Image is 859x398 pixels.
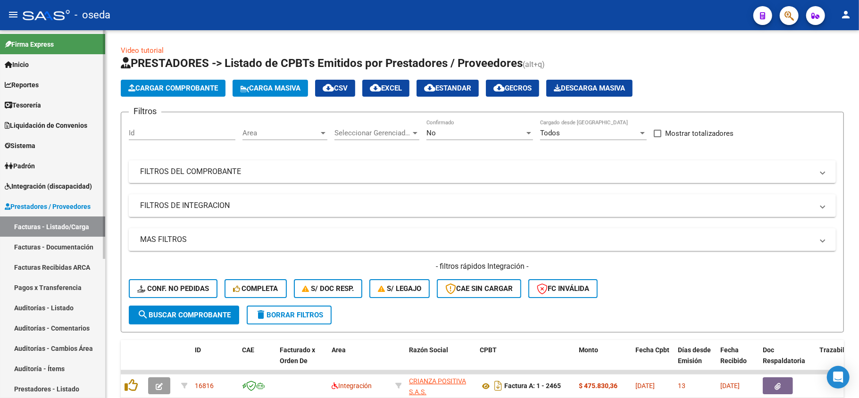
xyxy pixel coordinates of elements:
[140,200,813,211] mat-panel-title: FILTROS DE INTEGRACION
[129,279,217,298] button: Conf. no pedidas
[334,129,411,137] span: Seleccionar Gerenciador
[255,311,323,319] span: Borrar Filtros
[315,80,355,97] button: CSV
[302,284,354,293] span: S/ Doc Resp.
[5,141,35,151] span: Sistema
[129,194,836,217] mat-expansion-panel-header: FILTROS DE INTEGRACION
[424,84,471,92] span: Estandar
[720,346,747,365] span: Fecha Recibido
[137,309,149,320] mat-icon: search
[195,346,201,354] span: ID
[233,284,278,293] span: Completa
[5,161,35,171] span: Padrón
[242,346,254,354] span: CAE
[405,340,476,381] datatable-header-cell: Razón Social
[632,340,674,381] datatable-header-cell: Fecha Cpbt
[370,84,402,92] span: EXCEL
[5,100,41,110] span: Tesorería
[332,346,346,354] span: Area
[137,284,209,293] span: Conf. no pedidas
[332,382,372,390] span: Integración
[504,382,561,390] strong: Factura A: 1 - 2465
[140,166,813,177] mat-panel-title: FILTROS DEL COMPROBANTE
[5,201,91,212] span: Prestadores / Proveedores
[5,39,54,50] span: Firma Express
[328,340,392,381] datatable-header-cell: Area
[242,129,319,137] span: Area
[276,340,328,381] datatable-header-cell: Facturado x Orden De
[579,346,598,354] span: Monto
[493,84,532,92] span: Gecros
[409,376,472,396] div: 30716266903
[247,306,332,324] button: Borrar Filtros
[121,57,523,70] span: PRESTADORES -> Listado de CPBTs Emitidos por Prestadores / Proveedores
[426,129,436,137] span: No
[225,279,287,298] button: Completa
[480,346,497,354] span: CPBT
[8,9,19,20] mat-icon: menu
[129,160,836,183] mat-expansion-panel-header: FILTROS DEL COMPROBANTE
[323,82,334,93] mat-icon: cloud_download
[233,80,308,97] button: Carga Masiva
[191,340,238,381] datatable-header-cell: ID
[575,340,632,381] datatable-header-cell: Monto
[5,181,92,191] span: Integración (discapacidad)
[445,284,513,293] span: CAE SIN CARGAR
[523,60,545,69] span: (alt+q)
[678,382,685,390] span: 13
[121,80,225,97] button: Cargar Comprobante
[323,84,348,92] span: CSV
[409,377,466,396] span: CRIANZA POSITIVA S.A.S.
[674,340,717,381] datatable-header-cell: Días desde Emisión
[840,9,851,20] mat-icon: person
[540,129,560,137] span: Todos
[280,346,315,365] span: Facturado x Orden De
[195,382,214,390] span: 16816
[579,382,617,390] strong: $ 475.830,36
[424,82,435,93] mat-icon: cloud_download
[369,279,430,298] button: S/ legajo
[129,261,836,272] h4: - filtros rápidos Integración -
[5,59,29,70] span: Inicio
[554,84,625,92] span: Descarga Masiva
[635,382,655,390] span: [DATE]
[5,80,39,90] span: Reportes
[476,340,575,381] datatable-header-cell: CPBT
[819,346,858,354] span: Trazabilidad
[378,284,421,293] span: S/ legajo
[486,80,539,97] button: Gecros
[763,346,805,365] span: Doc Respaldatoria
[129,105,161,118] h3: Filtros
[128,84,218,92] span: Cargar Comprobante
[635,346,669,354] span: Fecha Cpbt
[827,366,850,389] div: Open Intercom Messenger
[665,128,734,139] span: Mostrar totalizadores
[537,284,589,293] span: FC Inválida
[417,80,479,97] button: Estandar
[409,346,448,354] span: Razón Social
[137,311,231,319] span: Buscar Comprobante
[240,84,300,92] span: Carga Masiva
[5,120,87,131] span: Liquidación de Convenios
[129,306,239,324] button: Buscar Comprobante
[528,279,598,298] button: FC Inválida
[370,82,381,93] mat-icon: cloud_download
[362,80,409,97] button: EXCEL
[121,46,164,55] a: Video tutorial
[546,80,633,97] button: Descarga Masiva
[238,340,276,381] datatable-header-cell: CAE
[140,234,813,245] mat-panel-title: MAS FILTROS
[75,5,110,25] span: - oseda
[492,378,504,393] i: Descargar documento
[546,80,633,97] app-download-masive: Descarga masiva de comprobantes (adjuntos)
[720,382,740,390] span: [DATE]
[759,340,816,381] datatable-header-cell: Doc Respaldatoria
[255,309,267,320] mat-icon: delete
[437,279,521,298] button: CAE SIN CARGAR
[678,346,711,365] span: Días desde Emisión
[294,279,363,298] button: S/ Doc Resp.
[717,340,759,381] datatable-header-cell: Fecha Recibido
[493,82,505,93] mat-icon: cloud_download
[129,228,836,251] mat-expansion-panel-header: MAS FILTROS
